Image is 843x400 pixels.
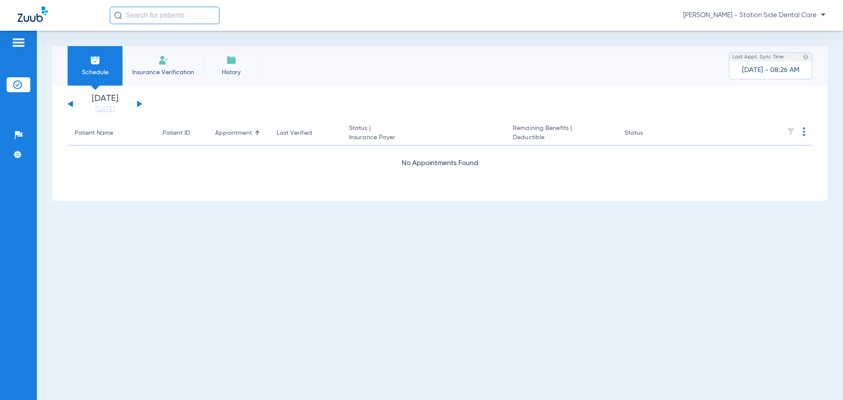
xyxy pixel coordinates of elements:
div: Last Verified [277,129,312,138]
th: Status [618,121,677,146]
div: Patient Name [75,129,148,138]
span: [DATE] - 08:26 AM [742,66,800,75]
a: [DATE] [79,105,131,114]
div: Appointment [215,129,252,138]
input: Search for patients [110,7,220,24]
span: Schedule [74,68,116,77]
span: [PERSON_NAME] - Station Side Dental Care [683,11,825,20]
img: group-dot-blue.svg [803,127,805,136]
div: Last Verified [277,129,335,138]
img: last sync help info [803,54,809,60]
th: Remaining Benefits | [506,121,617,146]
span: History [210,68,252,77]
th: Status | [342,121,506,146]
img: Manual Insurance Verification [158,55,169,65]
div: Patient Name [75,129,113,138]
span: Insurance Payer [349,133,499,142]
img: Schedule [90,55,101,65]
img: hamburger-icon [11,37,25,48]
div: Patient ID [162,129,201,138]
li: [DATE] [79,94,131,114]
span: Deductible [513,133,610,142]
img: filter.svg [786,127,795,136]
div: No Appointments Found [68,158,812,169]
div: Patient ID [162,129,190,138]
img: Search Icon [114,11,122,19]
span: Insurance Verification [129,68,197,77]
img: Zuub Logo [18,7,48,22]
img: History [226,55,237,65]
div: Appointment [215,129,263,138]
span: Last Appt. Sync Time: [732,53,785,61]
